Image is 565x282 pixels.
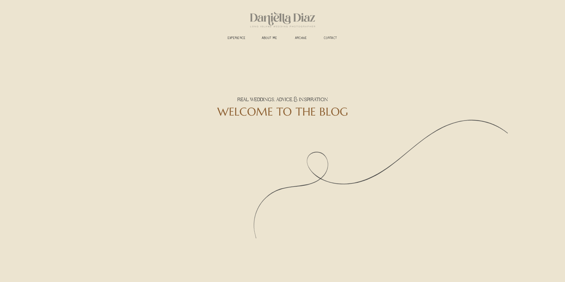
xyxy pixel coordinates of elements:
a: CONTACT [320,36,340,41]
h3: REAL WEDDINGS, ADVICE, & INSPIRATION [190,96,375,103]
a: ABOUT ME [258,36,281,41]
h2: WELCOME TO THE BLOG [190,105,375,118]
a: ARCHIVE [291,36,311,41]
a: experience [225,36,248,41]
